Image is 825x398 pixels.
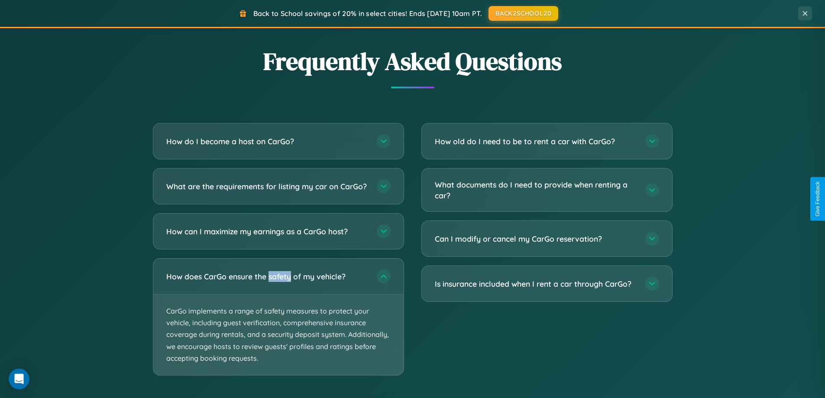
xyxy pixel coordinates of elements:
[815,181,821,217] div: Give Feedback
[253,9,482,18] span: Back to School savings of 20% in select cities! Ends [DATE] 10am PT.
[435,179,637,201] h3: What documents do I need to provide when renting a car?
[489,6,558,21] button: BACK2SCHOOL20
[9,369,29,389] div: Open Intercom Messenger
[166,136,368,147] h3: How do I become a host on CarGo?
[435,278,637,289] h3: Is insurance included when I rent a car through CarGo?
[153,45,673,78] h2: Frequently Asked Questions
[166,271,368,282] h3: How does CarGo ensure the safety of my vehicle?
[166,181,368,192] h3: What are the requirements for listing my car on CarGo?
[166,226,368,237] h3: How can I maximize my earnings as a CarGo host?
[435,233,637,244] h3: Can I modify or cancel my CarGo reservation?
[435,136,637,147] h3: How old do I need to be to rent a car with CarGo?
[153,294,404,375] p: CarGo implements a range of safety measures to protect your vehicle, including guest verification...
